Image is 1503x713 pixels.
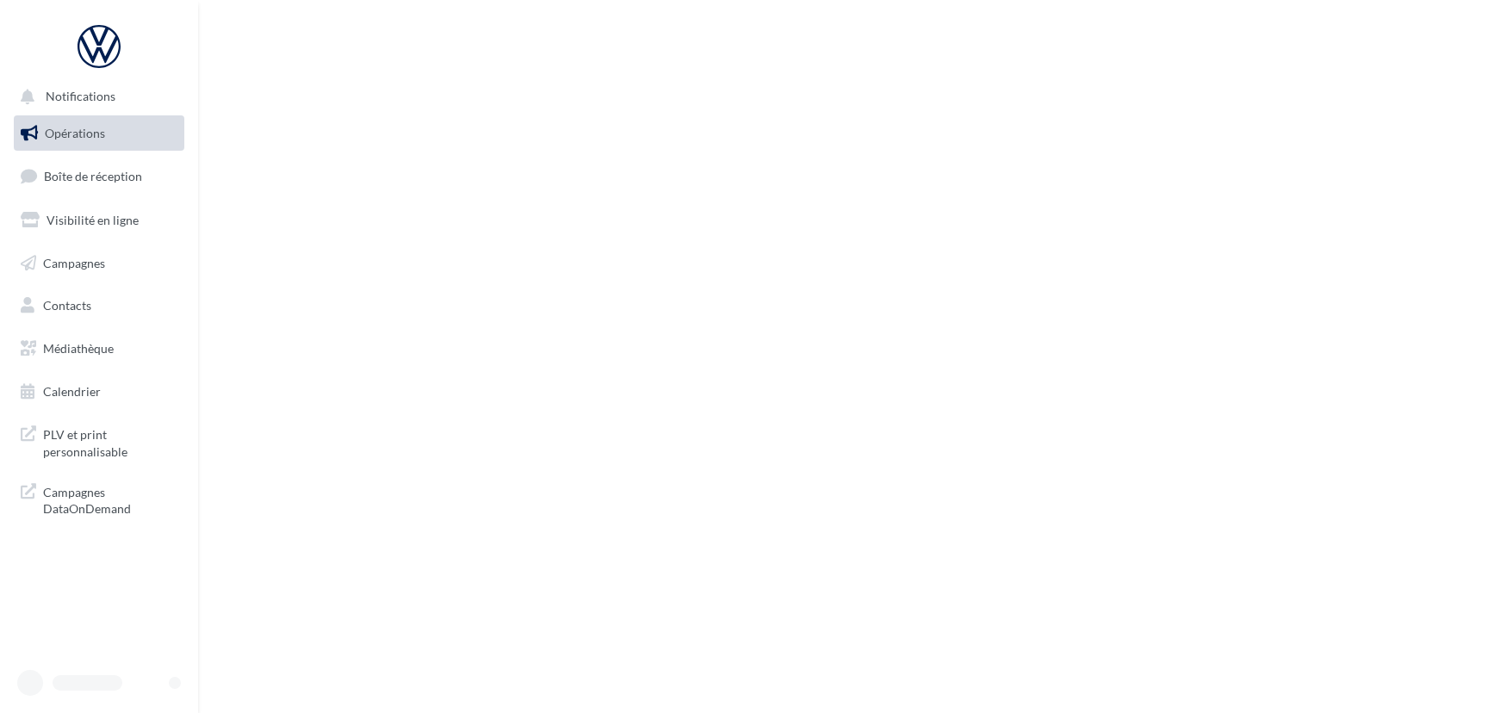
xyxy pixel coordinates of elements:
[10,416,188,467] a: PLV et print personnalisable
[45,126,105,140] span: Opérations
[43,255,105,270] span: Campagnes
[10,288,188,324] a: Contacts
[43,384,101,399] span: Calendrier
[10,245,188,282] a: Campagnes
[43,341,114,356] span: Médiathèque
[44,169,142,183] span: Boîte de réception
[10,202,188,239] a: Visibilité en ligne
[43,423,177,460] span: PLV et print personnalisable
[10,331,188,367] a: Médiathèque
[10,115,188,152] a: Opérations
[10,474,188,524] a: Campagnes DataOnDemand
[46,90,115,104] span: Notifications
[10,158,188,195] a: Boîte de réception
[43,298,91,313] span: Contacts
[10,374,188,410] a: Calendrier
[43,480,177,518] span: Campagnes DataOnDemand
[47,213,139,227] span: Visibilité en ligne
